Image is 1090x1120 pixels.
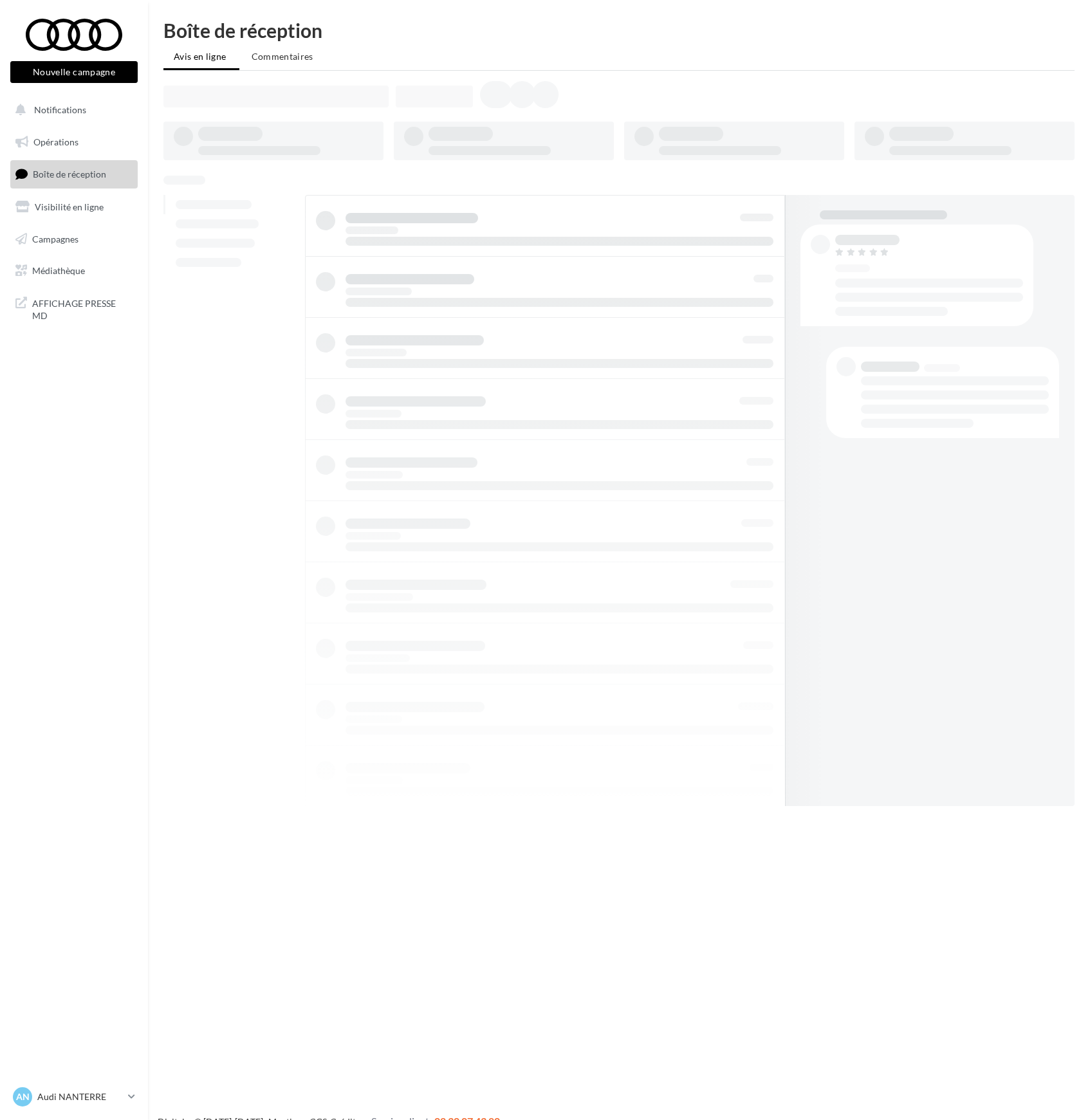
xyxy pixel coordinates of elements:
a: Campagnes [8,226,140,253]
a: AN Audi NANTERRE [10,1085,138,1109]
span: AFFICHAGE PRESSE MD [32,295,133,322]
a: Opérations [8,129,140,156]
div: Boîte de réception [163,21,1075,40]
span: Campagnes [32,233,79,244]
a: AFFICHAGE PRESSE MD [8,289,140,327]
span: Notifications [34,104,86,115]
span: Boîte de réception [33,169,106,179]
span: AN [16,1090,30,1103]
button: Notifications [8,96,135,124]
span: Commentaires [252,51,313,62]
p: Audi NANTERRE [37,1090,123,1103]
span: Opérations [33,136,79,147]
a: Médiathèque [8,257,140,284]
span: Visibilité en ligne [35,201,104,212]
a: Visibilité en ligne [8,194,140,221]
span: Médiathèque [32,265,85,276]
a: Boîte de réception [8,160,140,188]
button: Nouvelle campagne [10,61,138,83]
